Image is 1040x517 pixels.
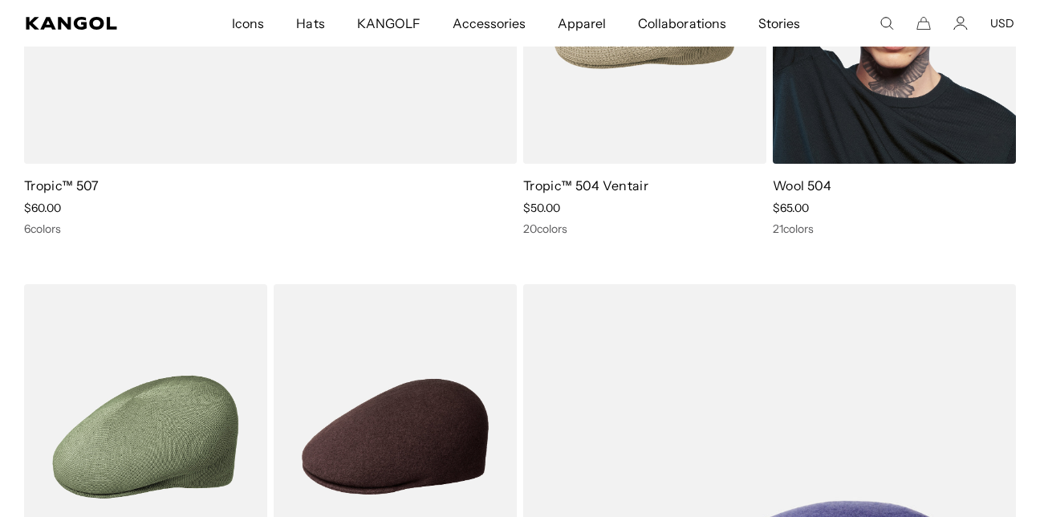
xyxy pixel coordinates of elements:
[773,222,1016,236] div: 21 colors
[953,16,968,31] a: Account
[523,201,560,215] span: $50.00
[523,222,766,236] div: 20 colors
[773,201,809,215] span: $65.00
[24,201,61,215] span: $60.00
[24,222,517,236] div: 6 colors
[773,177,832,193] a: Wool 504
[24,177,100,193] a: Tropic™ 507
[26,17,152,30] a: Kangol
[916,16,931,31] button: Cart
[880,16,894,31] summary: Search here
[523,177,648,193] a: Tropic™ 504 Ventair
[990,16,1014,31] button: USD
